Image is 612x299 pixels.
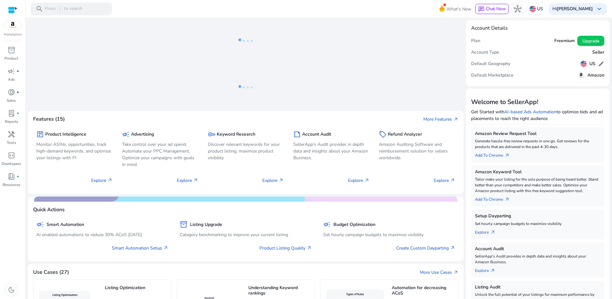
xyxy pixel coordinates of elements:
p: Product [4,56,18,61]
span: edit [598,61,604,67]
h5: Default Marketplace [471,73,514,78]
span: arrow_outward [453,117,458,122]
p: Get Started with to optimize bids and ad placements to reach the right audience [471,108,604,122]
span: chat [478,6,484,12]
p: Resources [3,182,20,188]
h5: Plan [471,38,480,44]
span: hub [514,5,521,13]
p: Explore [348,177,369,184]
span: inventory_2 [180,221,187,228]
p: SellerApp's Audit provides in depth data and insights about your Amazon Business. [293,141,369,161]
h5: Freemium [554,38,575,44]
span: arrow_outward [279,178,284,183]
span: search [36,5,43,13]
h5: Refund Analyzer [388,132,422,137]
span: Chat Now [486,6,506,12]
p: Discover relevant keywords for your product listing, maximize product visibility [208,141,284,161]
img: us.svg [580,61,587,67]
img: amazon.svg [577,71,585,79]
p: Explore [177,177,198,184]
span: arrow_outward [107,178,113,183]
h5: Understanding Keyword rankings [248,285,311,296]
span: keyboard_arrow_down [595,5,603,13]
a: More Use Casesarrow_outward [420,269,458,276]
a: Product Listing Quality [259,245,312,251]
h5: US [589,61,595,67]
p: Hi [552,7,593,11]
span: arrow_outward [490,230,495,235]
h5: Listing Audit [475,285,601,290]
a: Explorearrow_outward [475,227,500,235]
span: arrow_outward [307,245,312,250]
h4: Quick Actions [33,207,65,213]
h5: Amazon Review Request Tool [475,131,601,137]
p: Tools [7,140,16,146]
span: book_4 [8,173,15,180]
span: arrow_outward [193,178,198,183]
span: sell [379,131,387,138]
h5: Advertising [131,132,154,137]
span: / [57,5,63,12]
span: arrow_outward [450,178,455,183]
a: Create Custom Dayparting [396,245,455,251]
span: key [208,131,215,138]
span: campaign [8,67,15,75]
span: fiber_manual_record [17,91,19,93]
h5: Account Audit [475,246,601,252]
span: dark_mode [8,286,15,294]
h5: Account Type [471,50,499,55]
span: summarize [293,131,301,138]
p: Developers [2,161,21,167]
h5: Budget Optimization [333,222,375,228]
span: handyman [8,131,15,138]
h4: Account Details [471,25,508,31]
span: Upgrade [582,38,599,44]
span: donut_small [8,88,15,96]
button: hub [511,3,524,15]
p: Press to search [45,5,82,12]
h5: Listing Optimization [105,285,168,296]
span: arrow_outward [163,245,168,250]
h5: Default Geography [471,61,510,67]
a: AI-based Ads Automation [504,109,557,115]
img: amazon.svg [4,20,21,30]
p: Reports [5,119,18,124]
button: Upgrade [577,36,604,46]
span: arrow_outward [490,268,495,273]
h5: Account Audit [302,132,331,137]
p: Sales [7,98,16,103]
span: campaign [323,221,331,228]
a: Smart Automation Setup [112,245,168,251]
span: code_blocks [8,152,15,159]
h5: Seller [592,50,604,55]
a: Add To Chrome [475,150,515,159]
p: Marketplace [4,32,22,37]
h5: Setup Dayparting [475,213,601,219]
h5: Amazon [587,73,604,78]
h5: Amazon Keyword Tool [475,169,601,175]
img: us.svg [529,6,536,12]
p: Explore [262,177,284,184]
h4: Features (15) [33,116,65,122]
h5: Smart Automation [47,222,84,228]
p: Take control over your ad spend, Automate your PPC Management, Optimize your campaigns with goals... [122,141,198,168]
span: arrow_outward [505,153,510,158]
h3: Welcome to SellerApp! [471,98,604,106]
h5: Listing Upgrade [190,222,222,228]
button: chatChat Now [475,4,509,14]
h5: Keyword Research [217,132,255,137]
span: fiber_manual_record [17,112,19,115]
span: arrow_outward [453,270,458,275]
span: fiber_manual_record [17,175,19,178]
span: campaign [36,221,44,228]
a: More Featuresarrow_outward [423,116,458,123]
p: US [537,3,543,14]
p: Explore [91,177,113,184]
h4: Use Cases (27) [33,269,69,275]
p: Monitor ASINs, opportunities, track high-demand keywords, and optimize your listings with PI [36,141,113,161]
span: arrow_outward [364,178,369,183]
p: Explore [434,177,455,184]
span: lab_profile [8,109,15,117]
span: arrow_outward [505,197,510,202]
p: Ads [8,77,15,82]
